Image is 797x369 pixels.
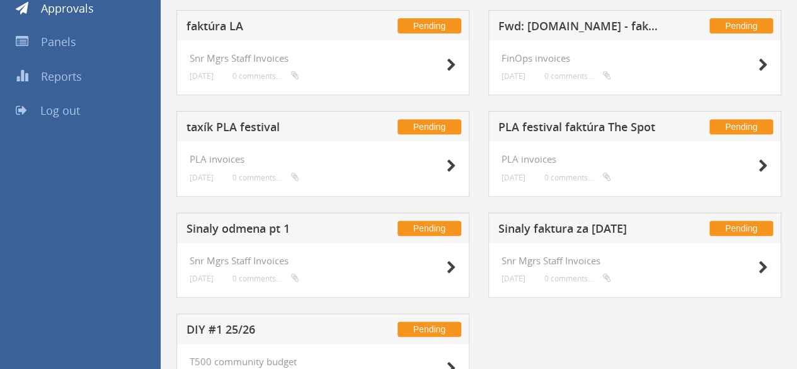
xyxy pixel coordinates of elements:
span: Log out [40,103,80,118]
span: Reports [41,69,82,84]
small: 0 comments... [232,71,299,81]
span: Pending [398,119,461,134]
h5: Sinaly odmena pt 1 [186,223,350,238]
h5: faktúra LA [186,20,350,36]
h4: Snr Mgrs Staff Invoices [502,255,768,266]
small: 0 comments... [544,274,611,283]
h4: Snr Mgrs Staff Invoices [190,53,456,64]
h4: PLA invoices [502,154,768,165]
h4: FinOps invoices [502,53,768,64]
small: 0 comments... [232,173,299,182]
span: Pending [398,322,461,337]
span: Pending [709,119,773,134]
small: [DATE] [190,173,214,182]
span: Panels [41,34,76,49]
span: Pending [709,18,773,33]
h4: PLA invoices [190,154,456,165]
span: Pending [398,18,461,33]
small: 0 comments... [232,274,299,283]
small: 0 comments... [544,71,611,81]
h5: Sinaly faktura za [DATE] [498,223,662,238]
small: [DATE] [502,173,525,182]
h5: DIY #1 25/26 [186,324,350,339]
small: [DATE] [502,71,525,81]
span: Pending [398,221,461,236]
h4: Snr Mgrs Staff Invoices [190,255,456,266]
small: [DATE] [502,274,525,283]
h5: Fwd: [DOMAIN_NAME] - faktúra k objednávke 658565 [498,20,662,36]
small: 0 comments... [544,173,611,182]
h5: PLA festival faktúra The Spot [498,121,662,137]
h4: T500 community budget [190,356,456,367]
h5: taxík PLA festival [186,121,350,137]
small: [DATE] [190,71,214,81]
span: Pending [709,221,773,236]
small: [DATE] [190,274,214,283]
span: Approvals [41,1,94,16]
